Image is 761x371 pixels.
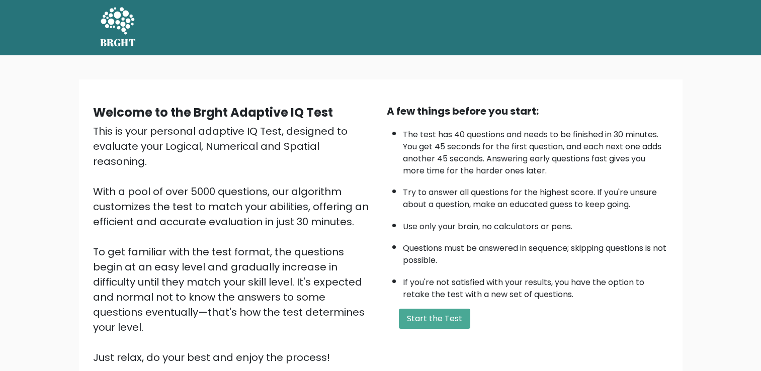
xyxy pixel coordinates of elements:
[403,271,668,301] li: If you're not satisfied with your results, you have the option to retake the test with a new set ...
[403,181,668,211] li: Try to answer all questions for the highest score. If you're unsure about a question, make an edu...
[403,237,668,266] li: Questions must be answered in sequence; skipping questions is not possible.
[93,124,375,365] div: This is your personal adaptive IQ Test, designed to evaluate your Logical, Numerical and Spatial ...
[403,124,668,177] li: The test has 40 questions and needs to be finished in 30 minutes. You get 45 seconds for the firs...
[403,216,668,233] li: Use only your brain, no calculators or pens.
[387,104,668,119] div: A few things before you start:
[100,37,136,49] h5: BRGHT
[93,104,333,121] b: Welcome to the Brght Adaptive IQ Test
[399,309,470,329] button: Start the Test
[100,4,136,51] a: BRGHT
